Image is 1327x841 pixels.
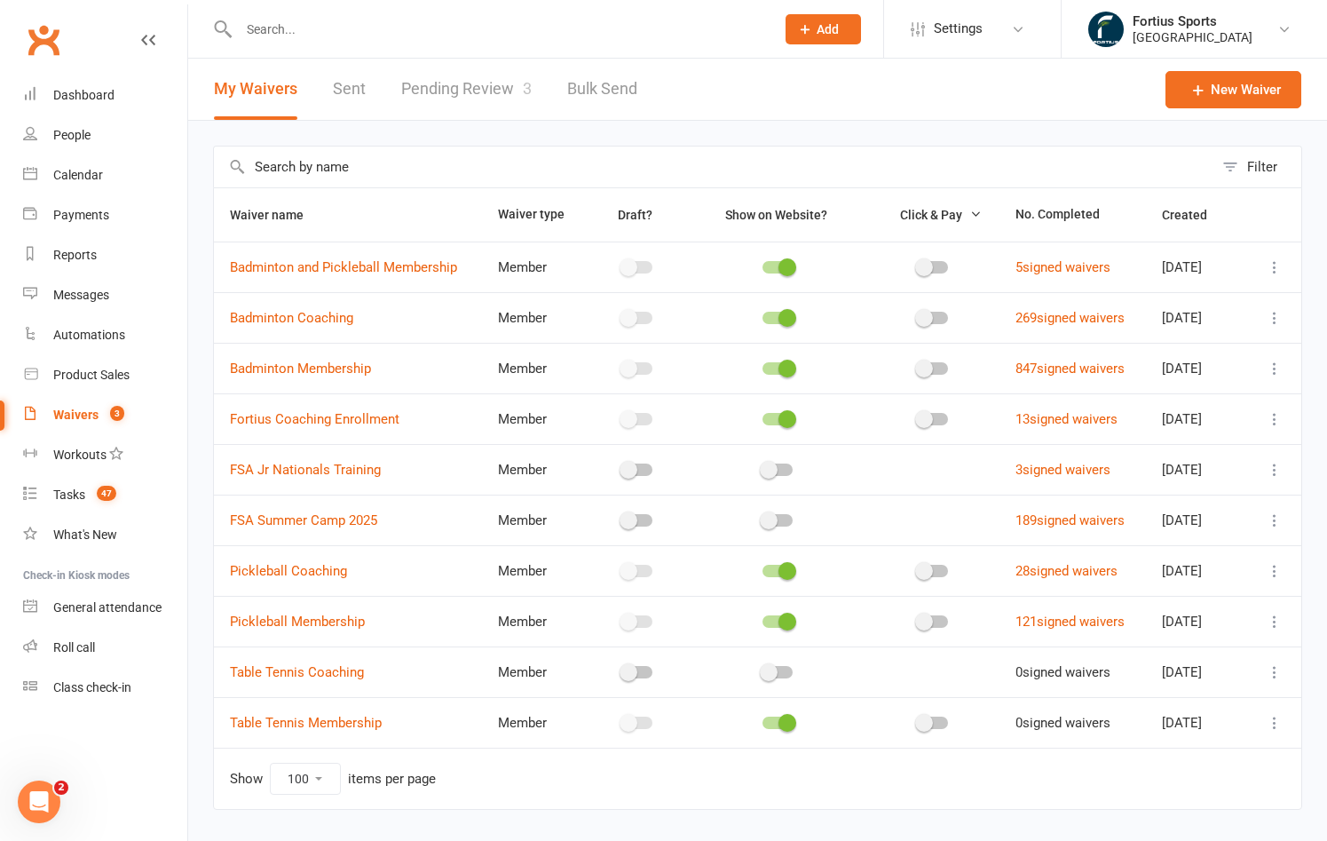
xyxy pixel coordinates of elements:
span: Show on Website? [725,208,827,222]
iframe: Intercom live chat [18,781,60,823]
a: Waivers 3 [23,395,187,435]
div: Roll call [53,640,95,655]
div: Tasks [53,488,85,502]
a: Tasks 47 [23,475,187,515]
a: Product Sales [23,355,187,395]
a: FSA Summer Camp 2025 [230,512,377,528]
span: 0 signed waivers [1015,664,1110,680]
span: Draft? [618,208,652,222]
div: Show [230,763,436,795]
td: [DATE] [1146,545,1246,596]
th: No. Completed [999,188,1146,242]
td: [DATE] [1146,495,1246,545]
a: Pickleball Coaching [230,563,347,579]
a: General attendance kiosk mode [23,588,187,628]
a: Table Tennis Coaching [230,664,364,680]
img: thumb_image1743802567.png [1088,12,1124,47]
a: FSA Jr Nationals Training [230,462,381,478]
td: Member [482,292,584,343]
a: 847signed waivers [1015,361,1125,377]
span: Click & Pay [900,208,962,222]
a: Sent [333,59,366,120]
td: [DATE] [1146,393,1246,444]
td: Member [482,495,584,545]
div: Calendar [53,168,103,182]
a: 269signed waivers [1015,310,1125,326]
a: What's New [23,515,187,555]
td: Member [482,343,584,393]
div: People [53,128,91,142]
div: [GEOGRAPHIC_DATA] [1133,29,1252,45]
div: Reports [53,248,97,262]
span: 0 signed waivers [1015,715,1110,731]
button: My Waivers [214,59,297,120]
a: New Waiver [1165,71,1301,108]
td: [DATE] [1146,242,1246,292]
button: Created [1162,204,1227,226]
div: General attendance [53,600,162,615]
td: [DATE] [1146,444,1246,495]
div: Dashboard [53,88,115,102]
span: Created [1162,208,1227,222]
div: Fortius Sports [1133,13,1252,29]
a: Fortius Coaching Enrollment [230,411,399,427]
a: Table Tennis Membership [230,715,382,731]
a: Messages [23,275,187,315]
div: Filter [1247,156,1277,178]
a: Reports [23,235,187,275]
a: People [23,115,187,155]
td: Member [482,596,584,647]
a: Pending Review3 [401,59,532,120]
td: [DATE] [1146,596,1246,647]
td: Member [482,242,584,292]
input: Search... [233,17,762,42]
div: Workouts [53,448,107,462]
span: Waiver name [230,208,323,222]
input: Search by name [214,147,1213,187]
td: [DATE] [1146,343,1246,393]
a: 3signed waivers [1015,462,1110,478]
a: Calendar [23,155,187,195]
div: Class check-in [53,680,131,694]
a: Roll call [23,628,187,668]
td: Member [482,393,584,444]
div: items per page [348,772,436,787]
td: Member [482,545,584,596]
td: Member [482,444,584,495]
a: Badminton and Pickleball Membership [230,259,457,275]
button: Waiver name [230,204,323,226]
span: 2 [54,781,68,795]
a: Pickleball Membership [230,614,365,630]
a: 121signed waivers [1015,614,1125,630]
a: 13signed waivers [1015,411,1118,427]
div: Messages [53,288,109,302]
td: Member [482,647,584,697]
th: Waiver type [482,188,584,242]
button: Click & Pay [884,204,982,226]
td: Member [482,697,584,748]
div: Product Sales [53,368,130,382]
a: 28signed waivers [1015,563,1118,579]
a: Bulk Send [567,59,637,120]
a: Badminton Coaching [230,310,353,326]
span: 47 [97,486,116,501]
a: Badminton Membership [230,361,371,377]
a: Workouts [23,435,187,475]
td: [DATE] [1146,647,1246,697]
span: Settings [934,9,983,49]
button: Filter [1213,147,1301,187]
td: [DATE] [1146,292,1246,343]
a: Dashboard [23,75,187,115]
div: Payments [53,208,109,222]
button: Show on Website? [709,204,847,226]
a: 5signed waivers [1015,259,1110,275]
a: Clubworx [21,18,66,62]
a: 189signed waivers [1015,512,1125,528]
a: Payments [23,195,187,235]
td: [DATE] [1146,697,1246,748]
span: 3 [110,406,124,421]
span: 3 [523,79,532,98]
span: Add [817,22,839,36]
div: What's New [53,528,117,542]
div: Automations [53,328,125,342]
